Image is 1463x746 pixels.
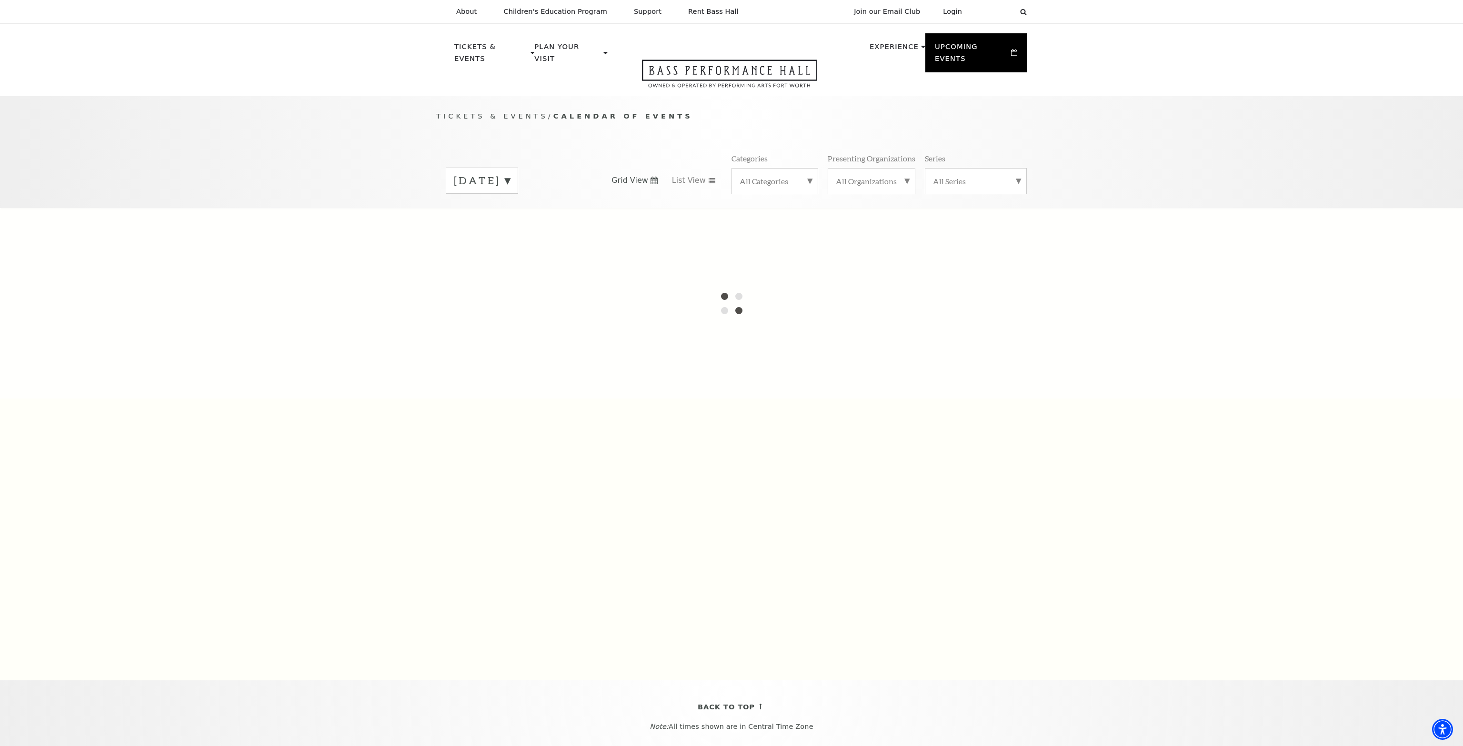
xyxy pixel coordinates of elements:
[870,41,919,58] p: Experience
[688,8,739,16] p: Rent Bass Hall
[454,41,528,70] p: Tickets & Events
[698,701,755,713] span: Back To Top
[456,8,477,16] p: About
[634,8,661,16] p: Support
[436,112,548,120] span: Tickets & Events
[1432,719,1453,740] div: Accessibility Menu
[828,153,915,163] p: Presenting Organizations
[534,41,601,70] p: Plan Your Visit
[935,41,1009,70] p: Upcoming Events
[503,8,607,16] p: Children's Education Program
[731,153,768,163] p: Categories
[672,175,706,186] span: List View
[9,723,1454,731] p: All times shown are in Central Time Zone
[650,723,669,730] em: Note:
[608,60,852,96] a: Open this option
[836,176,907,186] label: All Organizations
[740,176,810,186] label: All Categories
[553,112,693,120] span: Calendar of Events
[977,7,1011,16] select: Select:
[611,175,648,186] span: Grid View
[933,176,1019,186] label: All Series
[925,153,945,163] p: Series
[454,173,510,188] label: [DATE]
[436,110,1027,122] p: /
